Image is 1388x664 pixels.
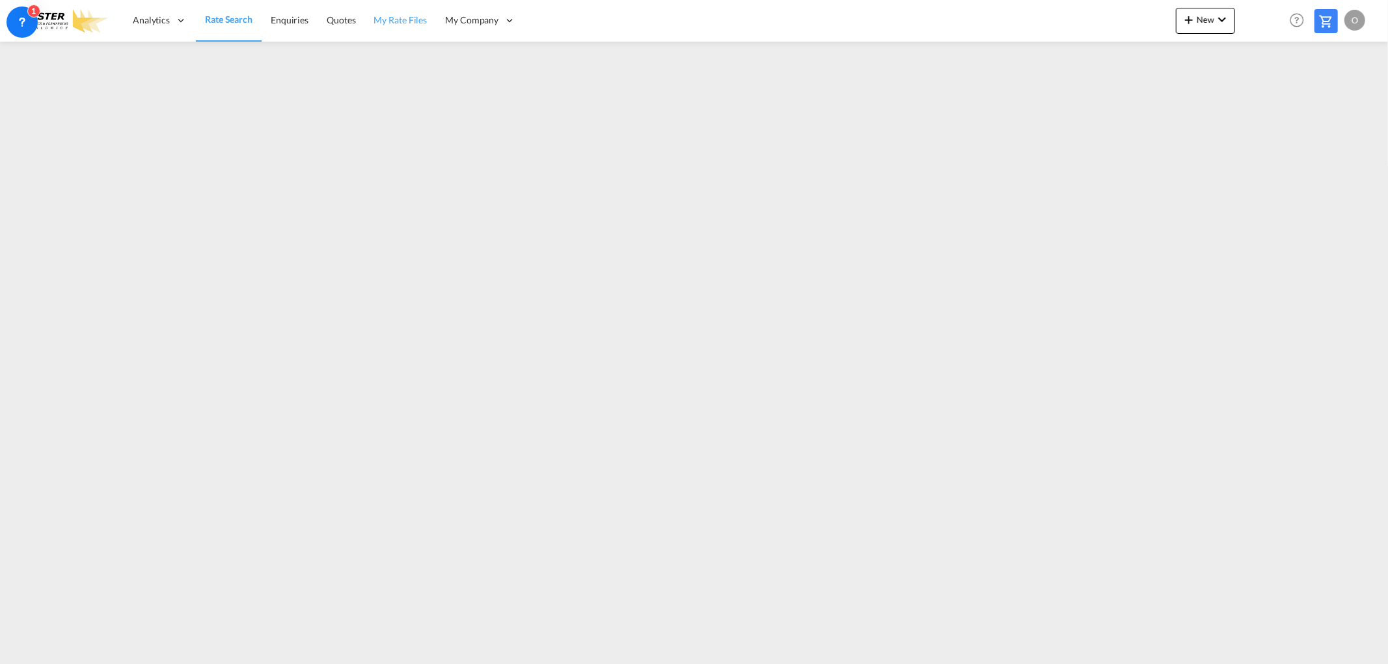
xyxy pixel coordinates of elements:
[1344,10,1365,31] div: O
[374,14,428,25] span: My Rate Files
[1286,9,1308,31] span: Help
[271,14,308,25] span: Enquiries
[205,14,252,25] span: Rate Search
[1181,14,1230,25] span: New
[133,14,170,27] span: Analytics
[20,6,107,35] img: e3303e4028ba11efbf5f992c85cc34d8.png
[1176,8,1235,34] button: icon-plus 400-fgNewicon-chevron-down
[445,14,498,27] span: My Company
[1286,9,1314,33] div: Help
[327,14,355,25] span: Quotes
[1214,12,1230,27] md-icon: icon-chevron-down
[1181,12,1197,27] md-icon: icon-plus 400-fg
